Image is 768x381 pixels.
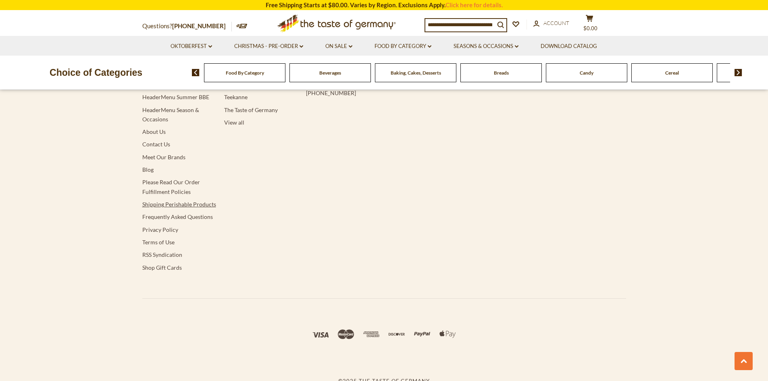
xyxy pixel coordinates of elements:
[325,42,352,51] a: On Sale
[171,42,212,51] a: Oktoberfest
[735,69,742,76] img: next arrow
[541,42,597,51] a: Download Catalog
[454,42,518,51] a: Seasons & Occasions
[142,213,213,220] a: Frequently Asked Questions
[226,70,264,76] a: Food By Category
[665,70,679,76] a: Cereal
[375,42,431,51] a: Food By Category
[192,69,200,76] img: previous arrow
[142,239,175,246] a: Terms of Use
[172,22,226,29] a: [PHONE_NUMBER]
[445,1,503,8] a: Click here for details.
[142,166,154,173] a: Blog
[583,25,597,31] span: $0.00
[224,94,248,100] a: Teekanne
[224,106,278,113] a: The Taste of Germany
[234,42,303,51] a: Christmas - PRE-ORDER
[391,70,441,76] a: Baking, Cakes, Desserts
[533,19,569,28] a: Account
[142,251,182,258] a: RSS Syndication
[142,226,178,233] a: Privacy Policy
[319,70,341,76] a: Beverages
[142,201,216,208] a: Shipping Perishable Products
[578,15,602,35] button: $0.00
[142,94,209,100] a: HeaderMenu Summer BBE
[224,119,244,126] a: View all
[494,70,509,76] a: Breads
[580,70,593,76] a: Candy
[142,154,185,160] a: Meet Our Brands
[142,128,166,135] a: About Us
[142,264,182,271] a: Shop Gift Cards
[142,21,232,31] p: Questions?
[142,141,170,148] a: Contact Us
[543,20,569,26] span: Account
[306,88,479,98] p: [PHONE_NUMBER]
[142,106,199,123] a: HeaderMenu Season & Occasions
[142,179,200,195] a: Please Read Our Order Fulfillment Policies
